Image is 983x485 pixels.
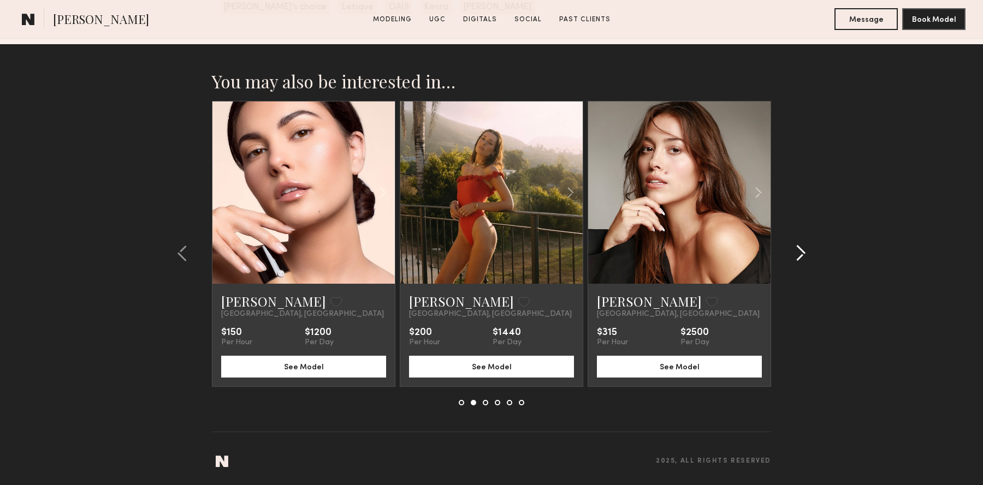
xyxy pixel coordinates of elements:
[597,362,762,371] a: See Model
[597,310,760,319] span: [GEOGRAPHIC_DATA], [GEOGRAPHIC_DATA]
[409,310,572,319] span: [GEOGRAPHIC_DATA], [GEOGRAPHIC_DATA]
[902,8,966,30] button: Book Model
[409,362,574,371] a: See Model
[221,292,326,310] a: [PERSON_NAME]
[493,327,522,338] div: $1440
[902,14,966,23] a: Book Model
[555,15,615,25] a: Past Clients
[493,338,522,347] div: Per Day
[212,70,771,92] h2: You may also be interested in…
[597,327,628,338] div: $315
[305,338,334,347] div: Per Day
[409,292,514,310] a: [PERSON_NAME]
[221,356,386,378] button: See Model
[510,15,546,25] a: Social
[221,362,386,371] a: See Model
[459,15,501,25] a: Digitals
[680,327,709,338] div: $2500
[369,15,416,25] a: Modeling
[834,8,898,30] button: Message
[409,338,440,347] div: Per Hour
[425,15,450,25] a: UGC
[656,458,771,465] span: 2025, all rights reserved
[597,338,628,347] div: Per Hour
[409,327,440,338] div: $200
[597,292,702,310] a: [PERSON_NAME]
[53,11,149,30] span: [PERSON_NAME]
[409,356,574,378] button: See Model
[305,327,334,338] div: $1200
[597,356,762,378] button: See Model
[221,310,384,319] span: [GEOGRAPHIC_DATA], [GEOGRAPHIC_DATA]
[680,338,709,347] div: Per Day
[221,338,252,347] div: Per Hour
[221,327,252,338] div: $150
